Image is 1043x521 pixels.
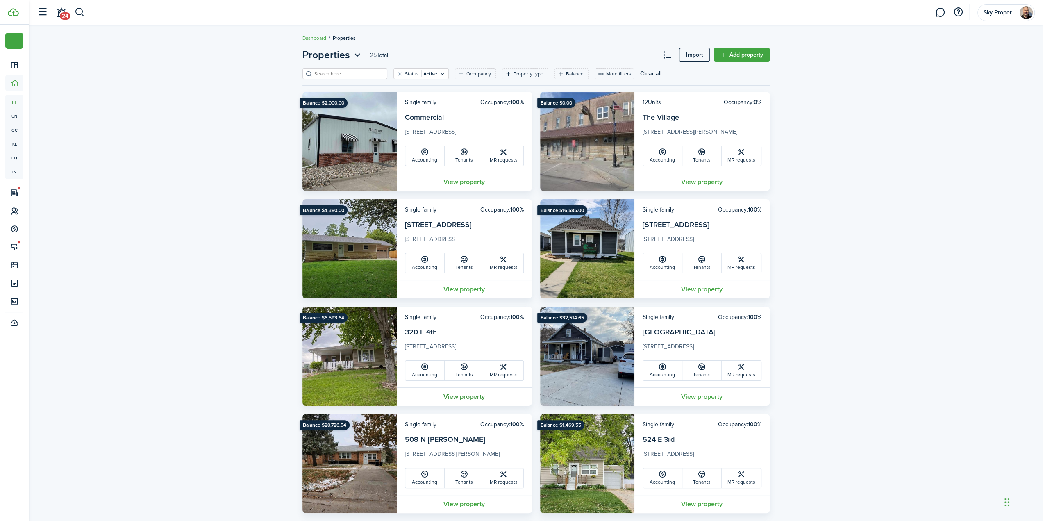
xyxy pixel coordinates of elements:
a: [STREET_ADDRESS] [405,219,472,230]
b: 0% [754,98,761,107]
card-description: [STREET_ADDRESS] [405,235,524,248]
button: Search [75,5,85,19]
card-header-left: Single family [643,205,674,214]
card-header-right: Occupancy: [480,98,524,107]
b: 100% [510,205,524,214]
a: Accounting [643,253,682,273]
img: Property avatar [540,414,634,513]
a: Tenants [682,146,722,166]
a: View property [634,387,770,406]
a: Notifications [53,2,69,23]
b: 100% [748,420,761,429]
a: View property [634,173,770,191]
a: pt [5,95,23,109]
ribbon: Balance $2,000.00 [300,98,348,108]
filter-tag: Open filter [455,68,496,79]
filter-tag: Open filter [554,68,589,79]
card-description: [STREET_ADDRESS] [405,342,524,355]
a: View property [397,280,532,298]
a: oc [5,123,23,137]
a: Accounting [405,361,445,380]
card-description: [STREET_ADDRESS] [643,450,761,463]
a: MR requests [722,146,761,166]
b: 100% [510,313,524,321]
img: Property avatar [540,307,634,406]
card-description: [STREET_ADDRESS][PERSON_NAME] [643,127,761,141]
a: MR requests [484,253,523,273]
a: Accounting [405,468,445,488]
a: Accounting [643,468,682,488]
a: Tenants [445,468,484,488]
card-header-left: Single family [405,313,436,321]
b: 100% [748,205,761,214]
card-header-right: Occupancy: [480,420,524,429]
b: 100% [510,420,524,429]
img: Property avatar [302,199,397,298]
ribbon: Balance $20,726.84 [300,420,350,430]
filter-tag-label: Status [405,70,419,77]
a: 508 N [PERSON_NAME] [405,434,485,445]
card-header-left: Single family [643,420,674,429]
card-header-right: Occupancy: [724,98,761,107]
card-header-left: Single family [405,205,436,214]
img: Property avatar [302,307,397,406]
a: 320 E 4th [405,327,437,337]
header-page-total: 25 Total [370,51,388,59]
a: View property [397,387,532,406]
card-description: [STREET_ADDRESS] [405,127,524,141]
a: Accounting [405,253,445,273]
span: Properties [302,48,350,62]
filter-tag-label: Occupancy [466,70,491,77]
a: Tenants [445,361,484,380]
button: More filters [595,68,634,79]
card-description: [STREET_ADDRESS][PERSON_NAME] [405,450,524,463]
span: 24 [60,12,70,20]
a: eq [5,151,23,165]
a: Tenants [445,253,484,273]
card-header-right: Occupancy: [718,313,761,321]
button: Properties [302,48,363,62]
card-header-right: Occupancy: [718,420,761,429]
a: MR requests [484,468,523,488]
img: Property avatar [302,414,397,513]
a: Accounting [643,361,682,380]
img: Property avatar [540,199,634,298]
ribbon: Balance $4,380.00 [300,205,348,215]
input: Search here... [312,70,384,78]
img: TenantCloud [8,8,19,16]
card-header-right: Occupancy: [480,205,524,214]
a: kl [5,137,23,151]
filter-tag: Open filter [502,68,548,79]
ribbon: Balance $6,593.64 [300,313,348,323]
a: MR requests [722,361,761,380]
a: in [5,165,23,179]
ribbon: Balance $32,514.65 [537,313,587,323]
a: MR requests [722,253,761,273]
a: un [5,109,23,123]
a: View property [397,495,532,513]
button: Clear all [640,68,661,79]
div: Chat Widget [907,432,1043,521]
card-description: [STREET_ADDRESS] [643,235,761,248]
filter-tag-label: Balance [566,70,584,77]
button: Open menu [302,48,363,62]
card-header-left: Single family [405,98,436,107]
card-header-left: Single family [643,313,674,321]
a: Tenants [682,468,722,488]
a: 524 E 3rd [643,434,675,445]
a: The Village [643,112,679,123]
b: 100% [748,313,761,321]
a: View property [634,495,770,513]
a: MR requests [722,468,761,488]
b: 100% [510,98,524,107]
a: Import [679,48,710,62]
a: Commercial [405,112,444,123]
a: Accounting [405,146,445,166]
div: Drag [1004,490,1009,514]
span: Sky Properties [984,10,1016,16]
a: View property [397,173,532,191]
span: Properties [333,34,356,42]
